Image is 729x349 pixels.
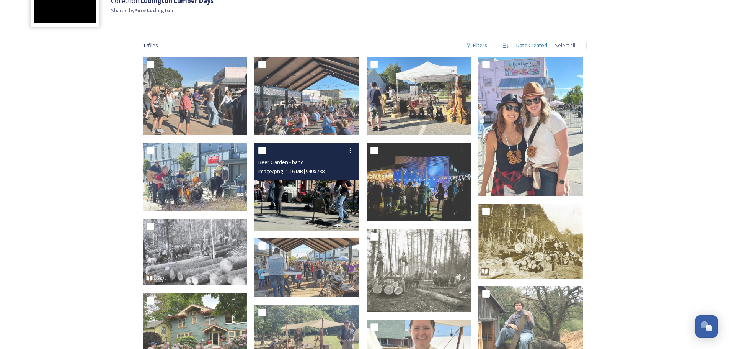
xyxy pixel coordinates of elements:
[512,38,551,53] div: Date Created
[367,143,471,221] img: Pub crawl - Ludington Bay Brewing
[462,38,491,53] div: Filters
[254,57,359,135] img: Beer Garden at Legacy Plaza
[478,57,583,196] img: Beer garden at Legacy Plaza
[258,168,325,175] span: image/png | 1.16 MB | 940 x 788
[254,143,359,231] img: Beer Garden - band
[258,159,304,165] span: Beer Garden - band
[143,42,158,49] span: 17 file s
[367,229,471,312] img: HWPV logging.jpg
[695,315,718,338] button: Open Chat
[143,219,247,285] img: HWPV logging2.jpg
[478,204,583,279] img: HWPV logging3.jpg
[143,143,247,211] img: Beer Garden - polka band
[555,42,575,49] span: Select all
[143,57,247,135] img: Beer garden - dancing
[254,238,359,297] img: Beer Garden at Legacy Plaza
[134,7,173,14] strong: Pure Ludington
[111,7,173,14] span: Shared by
[367,57,471,135] img: Chainsaw carvings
